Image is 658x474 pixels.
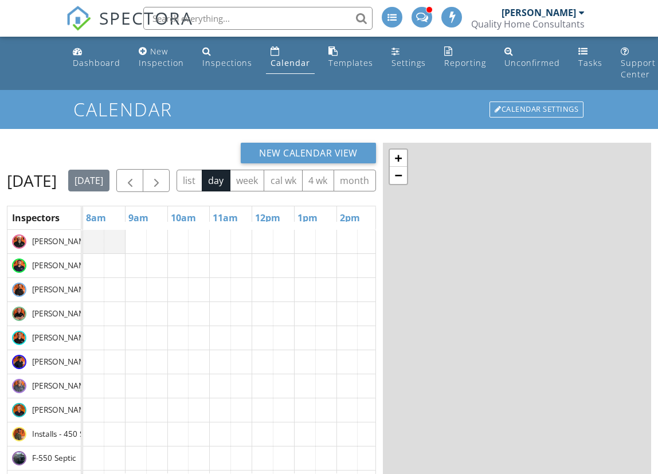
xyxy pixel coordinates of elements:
a: Settings [387,41,430,74]
img: 0b7a68512.jpg [12,331,26,345]
span: [PERSON_NAME] [30,332,95,343]
a: 12pm [252,209,283,227]
div: Dashboard [73,57,120,68]
a: 1pm [295,209,320,227]
div: Settings [391,57,426,68]
a: 2pm [337,209,363,227]
span: F-550 Septic [30,452,79,464]
img: 0b7a6888.jpg [12,427,26,441]
div: Quality Home Consultants [471,18,585,30]
button: 4 wk [302,170,334,192]
button: week [230,170,265,192]
a: Templates [324,41,378,74]
a: 8am [83,209,109,227]
img: 0b7a68672.jpg [12,258,26,273]
img: The Best Home Inspection Software - Spectora [66,6,91,31]
span: SPECTORA [99,6,193,30]
img: img_9697.jpeg [12,451,26,465]
img: 0b7a68562.jpg [12,379,26,393]
span: Inspectors [12,211,60,224]
span: [PERSON_NAME] [30,380,95,391]
h1: Calendar [73,99,585,119]
button: [DATE] [68,170,110,192]
a: 11am [210,209,241,227]
div: Unconfirmed [504,57,560,68]
span: [PERSON_NAME] [30,284,95,295]
div: Support Center [621,57,656,80]
img: matt_hinker_photo_for_website_225_x_300_px_1.png [12,403,26,417]
a: 10am [168,209,199,227]
button: day [202,170,230,192]
a: Inspections [198,41,257,74]
span: [PERSON_NAME][GEOGRAPHIC_DATA] [30,308,173,319]
a: Zoom in [390,150,407,167]
a: Dashboard [68,41,125,74]
button: New Calendar View [241,143,376,163]
div: Inspections [202,57,252,68]
a: New Inspection [134,41,189,74]
a: Zoom out [390,167,407,184]
a: Unconfirmed [500,41,565,74]
a: Calendar Settings [488,100,585,119]
img: 0b7a6844.jpg [12,283,26,297]
div: Calendar [271,57,310,68]
button: cal wk [264,170,303,192]
span: [PERSON_NAME] [30,260,95,271]
img: jr_roche_photo_1.png [12,307,26,321]
img: 0b7a6862.jpg [12,355,26,369]
h2: [DATE] [7,169,57,192]
a: SPECTORA [66,15,193,40]
button: list [177,170,202,192]
span: Installs - 450 Septic [30,428,104,440]
div: New Inspection [139,46,184,68]
img: 0b7a68292.jpg [12,234,26,249]
span: [PERSON_NAME] [30,404,95,416]
button: Next day [143,169,170,193]
div: Templates [328,57,373,68]
a: Reporting [440,41,491,74]
a: Calendar [266,41,315,74]
a: Tasks [574,41,607,74]
a: 9am [126,209,151,227]
span: [PERSON_NAME] [30,236,95,247]
input: Search everything... [143,7,373,30]
div: Reporting [444,57,486,68]
div: [PERSON_NAME] [502,7,576,18]
div: Tasks [578,57,602,68]
div: Calendar Settings [489,101,583,117]
button: month [334,170,376,192]
span: [PERSON_NAME] [30,356,95,367]
button: Previous day [116,169,143,193]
